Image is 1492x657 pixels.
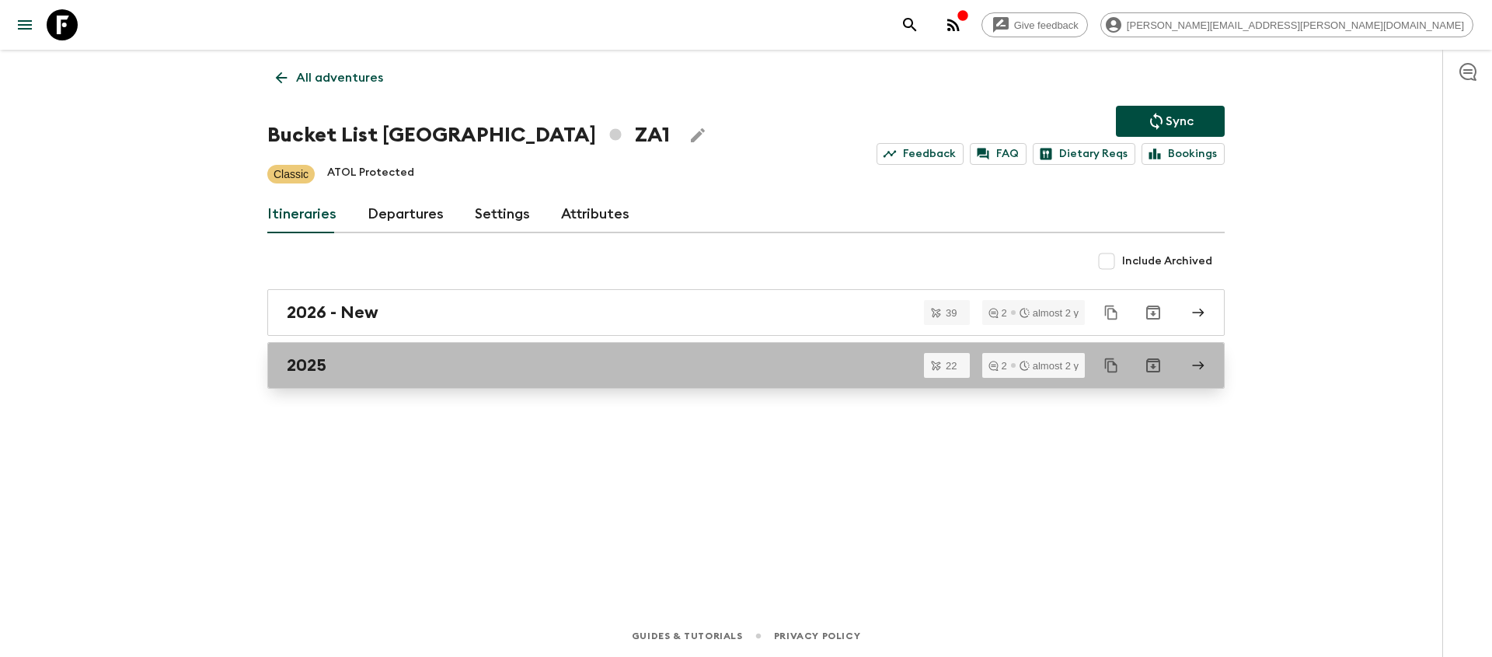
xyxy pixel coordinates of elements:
[267,62,392,93] a: All adventures
[267,196,336,233] a: Itineraries
[1138,350,1169,381] button: Archive
[1138,297,1169,328] button: Archive
[682,120,713,151] button: Edit Adventure Title
[274,166,309,182] p: Classic
[936,361,966,371] span: 22
[988,361,1007,371] div: 2
[981,12,1088,37] a: Give feedback
[894,9,926,40] button: search adventures
[1116,106,1225,137] button: Sync adventure departures to the booking engine
[267,120,670,151] h1: Bucket List [GEOGRAPHIC_DATA] ZA1
[632,627,743,645] a: Guides & Tutorials
[1166,112,1194,131] p: Sync
[1097,351,1125,379] button: Duplicate
[267,289,1225,336] a: 2026 - New
[1033,143,1135,165] a: Dietary Reqs
[287,302,378,323] h2: 2026 - New
[1122,253,1212,269] span: Include Archived
[267,342,1225,389] a: 2025
[1020,308,1079,318] div: almost 2 y
[936,308,966,318] span: 39
[1097,299,1125,327] button: Duplicate
[368,196,444,233] a: Departures
[287,355,326,376] h2: 2025
[296,68,383,87] p: All adventures
[1100,12,1473,37] div: [PERSON_NAME][EMAIL_ADDRESS][PERSON_NAME][DOMAIN_NAME]
[475,196,530,233] a: Settings
[1006,19,1087,31] span: Give feedback
[877,143,964,165] a: Feedback
[774,627,860,645] a: Privacy Policy
[9,9,40,40] button: menu
[1118,19,1473,31] span: [PERSON_NAME][EMAIL_ADDRESS][PERSON_NAME][DOMAIN_NAME]
[1142,143,1225,165] a: Bookings
[1020,361,1079,371] div: almost 2 y
[988,308,1007,318] div: 2
[561,196,629,233] a: Attributes
[327,165,414,183] p: ATOL Protected
[970,143,1027,165] a: FAQ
